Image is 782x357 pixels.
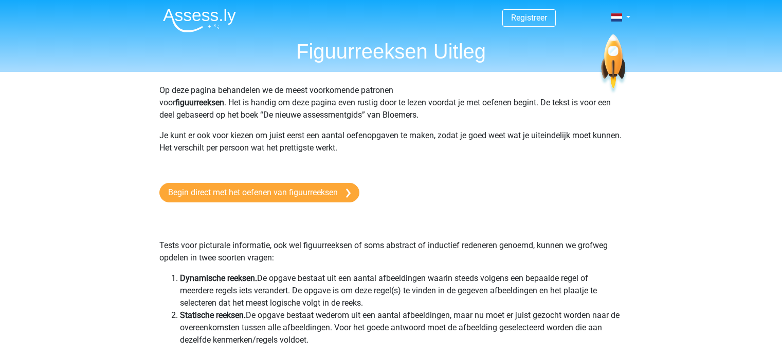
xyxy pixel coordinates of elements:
[159,129,623,166] p: Je kunt er ook voor kiezen om juist eerst een aantal oefenopgaven te maken, zodat je goed weet wa...
[180,309,623,346] li: De opgave bestaat wederom uit een aantal afbeeldingen, maar nu moet er juist gezocht worden naar ...
[180,310,246,320] b: Statische reeksen.
[346,189,351,198] img: arrow-right.e5bd35279c78.svg
[599,34,627,95] img: spaceship.7d73109d6933.svg
[511,13,547,23] a: Registreer
[159,84,623,121] p: Op deze pagina behandelen we de meest voorkomende patronen voor . Het is handig om deze pagina ev...
[180,273,257,283] b: Dynamische reeksen.
[175,98,224,107] b: figuurreeksen
[180,272,623,309] li: De opgave bestaat uit een aantal afbeeldingen waarin steeds volgens een bepaalde regel of meerder...
[159,183,359,202] a: Begin direct met het oefenen van figuurreeksen
[163,8,236,32] img: Assessly
[159,215,623,264] p: Tests voor picturale informatie, ook wel figuurreeksen of soms abstract of inductief redeneren ge...
[155,39,628,64] h1: Figuurreeksen Uitleg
